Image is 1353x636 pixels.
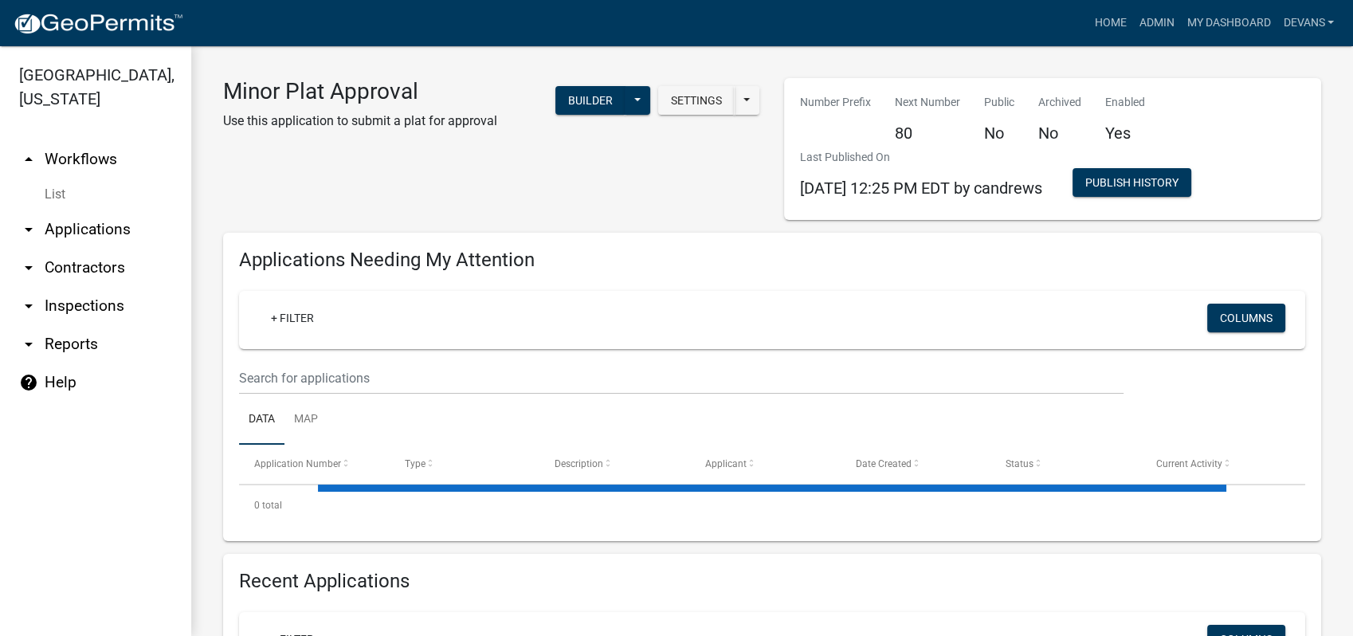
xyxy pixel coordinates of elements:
[1277,8,1340,38] a: devans
[405,458,426,469] span: Type
[1088,8,1132,38] a: Home
[19,150,38,169] i: arrow_drop_up
[1105,124,1145,143] h5: Yes
[254,458,341,469] span: Application Number
[19,296,38,316] i: arrow_drop_down
[895,94,960,111] p: Next Number
[1180,8,1277,38] a: My Dashboard
[855,458,911,469] span: Date Created
[1156,458,1222,469] span: Current Activity
[705,458,747,469] span: Applicant
[984,124,1014,143] h5: No
[1073,168,1191,197] button: Publish History
[895,124,960,143] h5: 80
[555,458,603,469] span: Description
[1140,445,1291,483] datatable-header-cell: Current Activity
[840,445,990,483] datatable-header-cell: Date Created
[258,304,327,332] a: + Filter
[690,445,841,483] datatable-header-cell: Applicant
[19,258,38,277] i: arrow_drop_down
[658,86,735,115] button: Settings
[223,112,497,131] p: Use this application to submit a plat for approval
[800,179,1042,198] span: [DATE] 12:25 PM EDT by candrews
[223,78,497,105] h3: Minor Plat Approval
[1207,304,1285,332] button: Columns
[239,249,1305,272] h4: Applications Needing My Attention
[1105,94,1145,111] p: Enabled
[539,445,690,483] datatable-header-cell: Description
[800,94,871,111] p: Number Prefix
[1038,124,1081,143] h5: No
[239,362,1124,395] input: Search for applications
[390,445,540,483] datatable-header-cell: Type
[1038,94,1081,111] p: Archived
[19,335,38,354] i: arrow_drop_down
[284,395,327,446] a: Map
[984,94,1014,111] p: Public
[19,373,38,392] i: help
[1132,8,1180,38] a: Admin
[1073,178,1191,190] wm-modal-confirm: Workflow Publish History
[990,445,1141,483] datatable-header-cell: Status
[239,485,1305,525] div: 0 total
[1006,458,1033,469] span: Status
[239,570,1305,593] h4: Recent Applications
[19,220,38,239] i: arrow_drop_down
[239,445,390,483] datatable-header-cell: Application Number
[555,86,626,115] button: Builder
[800,149,1042,166] p: Last Published On
[239,395,284,446] a: Data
